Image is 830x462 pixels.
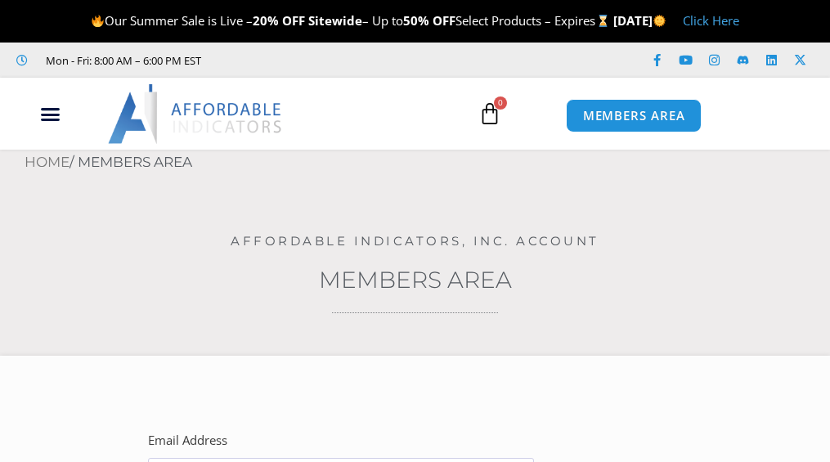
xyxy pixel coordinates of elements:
nav: Breadcrumb [25,150,830,176]
iframe: Customer reviews powered by Trustpilot [213,52,459,69]
strong: 50% OFF [403,12,455,29]
img: 🌞 [653,15,666,27]
strong: Sitewide [308,12,362,29]
div: Menu Toggle [9,99,91,130]
a: 0 [454,90,526,137]
strong: 20% OFF [253,12,305,29]
span: MEMBERS AREA [583,110,685,122]
img: ⌛ [597,15,609,27]
img: 🔥 [92,15,104,27]
a: Members Area [319,266,512,294]
a: MEMBERS AREA [566,99,702,132]
strong: [DATE] [613,12,666,29]
span: Our Summer Sale is Live – – Up to Select Products – Expires [91,12,612,29]
img: LogoAI | Affordable Indicators – NinjaTrader [108,84,284,143]
span: Mon - Fri: 8:00 AM – 6:00 PM EST [42,51,201,70]
a: Click Here [683,12,739,29]
span: 0 [494,96,507,110]
label: Email Address [148,429,227,452]
a: Home [25,154,70,170]
a: Affordable Indicators, Inc. Account [231,233,599,249]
